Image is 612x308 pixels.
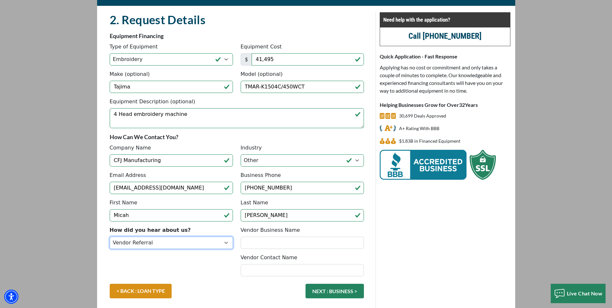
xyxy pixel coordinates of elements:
label: Last Name [241,199,268,207]
p: Need help with the application? [383,16,507,24]
div: Accessibility Menu [4,290,18,304]
p: Applying has no cost or commitment and only takes a couple of minutes to complete. Our knowledgea... [380,64,510,95]
button: NEXT : BUSINESS > [306,284,364,298]
label: Model (optional) [241,70,283,78]
span: $ [241,53,252,66]
label: How did you hear about us? [110,226,191,234]
label: Make (optional) [110,70,150,78]
h2: 2. Request Details [110,12,364,27]
p: Helping Businesses Grow for Over Years [380,101,510,109]
a: < BACK : LOAN TYPE [110,284,172,298]
p: How Can We Contact You? [110,133,364,141]
label: Business Phone [241,171,281,179]
label: Equipment Description (optional) [110,98,195,106]
p: Quick Application - Fast Response [380,53,510,60]
label: Email Address [110,171,146,179]
a: call (847) 897-2499 [408,31,482,41]
span: Live Chat Now [567,290,603,296]
label: Vendor Contact Name [241,254,297,262]
label: Equipment Cost [241,43,282,51]
label: Industry [241,144,262,152]
label: Vendor Business Name [241,226,300,234]
iframe: reCAPTCHA [110,254,208,279]
button: Live Chat Now [551,284,606,303]
label: First Name [110,199,137,207]
p: $1,834,998,213 in Financed Equipment [399,137,460,145]
p: 30,699 Deals Approved [399,112,446,120]
label: Type of Equipment [110,43,158,51]
label: Company Name [110,144,151,152]
span: 32 [459,102,465,108]
p: Equipment Financing [110,32,364,40]
p: A+ Rating With BBB [399,125,439,132]
img: BBB Acredited Business and SSL Protection [380,150,496,180]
